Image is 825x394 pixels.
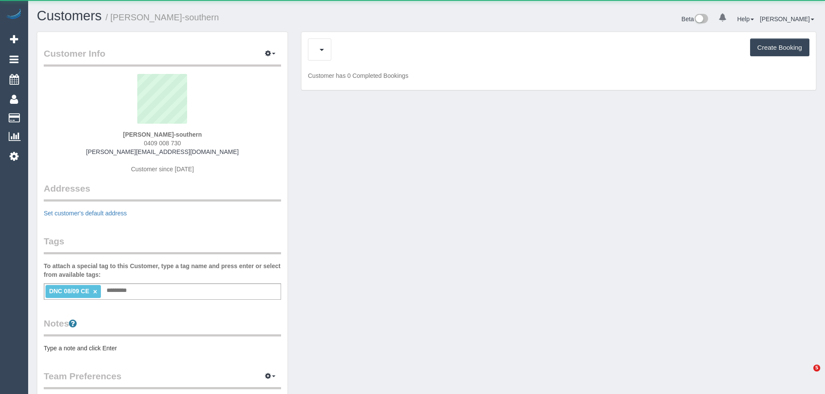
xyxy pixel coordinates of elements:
[44,262,281,279] label: To attach a special tag to this Customer, type a tag name and press enter or select from availabl...
[760,16,814,22] a: [PERSON_NAME]
[44,344,281,352] pre: Type a note and click Enter
[694,14,708,25] img: New interface
[44,235,281,254] legend: Tags
[106,13,219,22] small: / [PERSON_NAME]-southern
[750,38,809,57] button: Create Booking
[93,288,97,295] a: ×
[682,16,709,22] a: Beta
[86,148,239,155] a: [PERSON_NAME][EMAIL_ADDRESS][DOMAIN_NAME]
[49,288,89,295] span: DNC 08/09 CE
[37,8,102,23] a: Customers
[44,210,127,217] a: Set customer's default address
[44,317,281,336] legend: Notes
[123,131,202,138] strong: [PERSON_NAME]-southern
[44,370,281,389] legend: Team Preferences
[5,9,23,21] img: Automaid Logo
[131,166,194,173] span: Customer since [DATE]
[796,365,816,385] iframe: Intercom live chat
[813,365,820,372] span: 5
[144,140,181,147] span: 0409 008 730
[44,47,281,67] legend: Customer Info
[737,16,754,22] a: Help
[308,71,809,80] p: Customer has 0 Completed Bookings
